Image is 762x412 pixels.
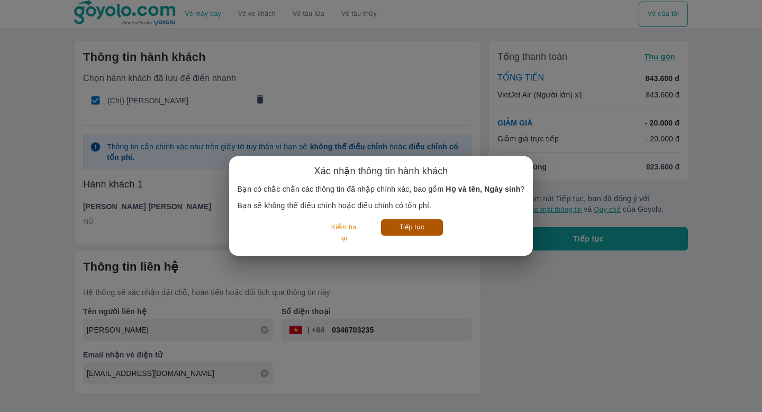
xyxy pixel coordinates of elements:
h6: Xác nhận thông tin hành khách [314,165,448,177]
button: Tiếp tục [381,219,443,236]
b: Họ và tên, Ngày sinh [446,185,520,193]
p: Bạn có chắc chắn các thông tin đã nhập chính xác, bao gồm ? [238,184,525,194]
p: Bạn sẽ không thể điều chỉnh hoặc điều chỉnh có tốn phí. [238,200,525,211]
button: Kiểm tra lại [319,219,368,247]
